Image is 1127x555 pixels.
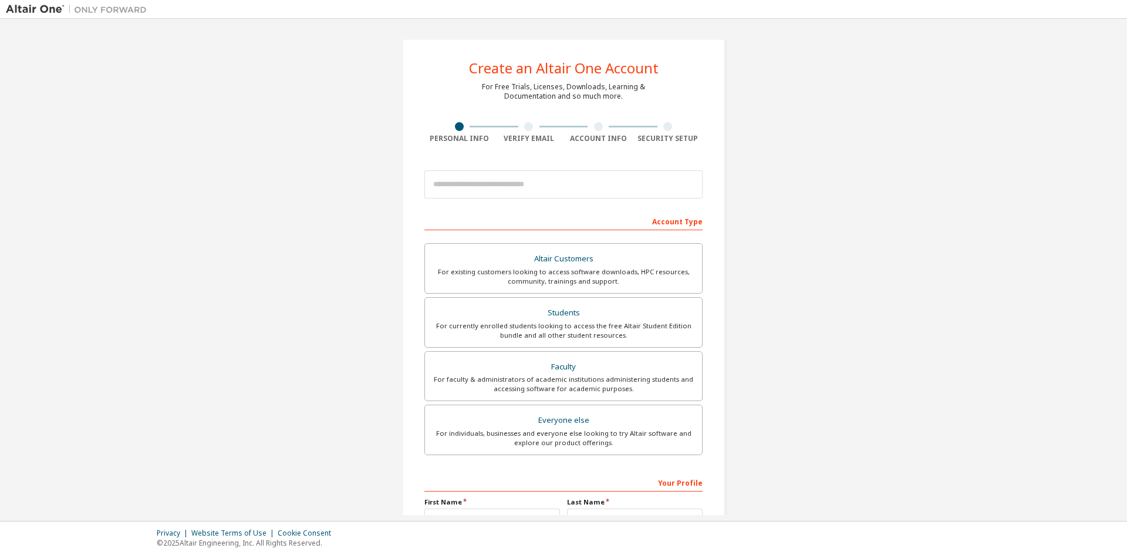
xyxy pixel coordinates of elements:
div: Account Info [563,134,633,143]
div: For individuals, businesses and everyone else looking to try Altair software and explore our prod... [432,429,695,448]
img: Altair One [6,4,153,15]
div: For Free Trials, Licenses, Downloads, Learning & Documentation and so much more. [482,82,645,101]
div: Privacy [157,529,191,538]
div: Altair Customers [432,251,695,267]
p: © 2025 Altair Engineering, Inc. All Rights Reserved. [157,538,338,548]
label: First Name [424,497,560,507]
div: Account Type [424,211,703,230]
div: Personal Info [424,134,494,143]
div: For faculty & administrators of academic institutions administering students and accessing softwa... [432,375,695,393]
div: Cookie Consent [278,529,338,538]
div: Faculty [432,359,695,375]
div: Website Terms of Use [191,529,278,538]
div: Your Profile [424,473,703,492]
div: Create an Altair One Account [469,61,659,75]
div: Security Setup [633,134,703,143]
div: Everyone else [432,412,695,429]
label: Last Name [567,497,703,507]
div: For currently enrolled students looking to access the free Altair Student Edition bundle and all ... [432,321,695,340]
div: For existing customers looking to access software downloads, HPC resources, community, trainings ... [432,267,695,286]
div: Verify Email [494,134,564,143]
div: Students [432,305,695,321]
